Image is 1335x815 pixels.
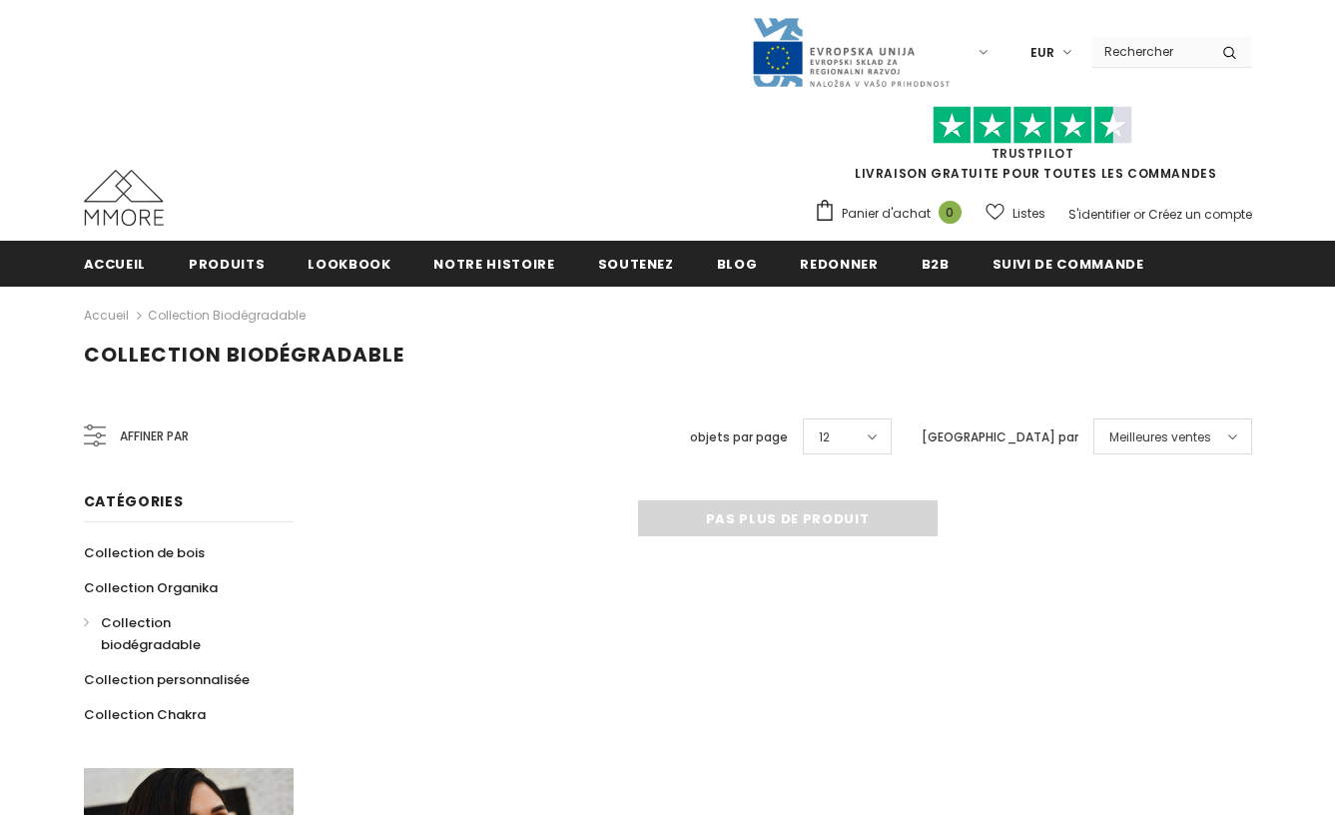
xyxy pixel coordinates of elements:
span: Blog [717,255,758,274]
span: Panier d'achat [842,204,931,224]
a: Collection biodégradable [148,307,306,324]
span: Accueil [84,255,147,274]
a: Lookbook [308,241,390,286]
span: 0 [939,201,962,224]
a: Collection Chakra [84,697,206,732]
span: soutenez [598,255,674,274]
a: Accueil [84,304,129,328]
a: Panier d'achat 0 [814,199,972,229]
span: EUR [1030,43,1054,63]
span: Meilleures ventes [1109,427,1211,447]
span: Suivi de commande [993,255,1144,274]
span: B2B [922,255,950,274]
a: TrustPilot [992,145,1074,162]
span: LIVRAISON GRATUITE POUR TOUTES LES COMMANDES [814,115,1252,182]
a: Produits [189,241,265,286]
span: Redonner [800,255,878,274]
a: Collection Organika [84,570,218,605]
span: Catégories [84,491,184,511]
a: soutenez [598,241,674,286]
span: Collection Organika [84,578,218,597]
a: Notre histoire [433,241,554,286]
img: Faites confiance aux étoiles pilotes [933,106,1132,145]
span: Collection de bois [84,543,205,562]
img: Javni Razpis [751,16,951,89]
a: Collection personnalisée [84,662,250,697]
span: Collection biodégradable [84,341,404,369]
label: [GEOGRAPHIC_DATA] par [922,427,1078,447]
span: or [1133,206,1145,223]
span: Produits [189,255,265,274]
a: Javni Razpis [751,43,951,60]
a: Accueil [84,241,147,286]
span: Listes [1012,204,1045,224]
label: objets par page [690,427,788,447]
span: Affiner par [120,425,189,447]
span: Lookbook [308,255,390,274]
a: Listes [986,196,1045,231]
a: Créez un compte [1148,206,1252,223]
span: Collection Chakra [84,705,206,724]
span: 12 [819,427,830,447]
a: S'identifier [1068,206,1130,223]
span: Notre histoire [433,255,554,274]
a: B2B [922,241,950,286]
a: Suivi de commande [993,241,1144,286]
span: Collection personnalisée [84,670,250,689]
a: Collection de bois [84,535,205,570]
a: Blog [717,241,758,286]
input: Search Site [1092,37,1207,66]
a: Redonner [800,241,878,286]
span: Collection biodégradable [101,613,201,654]
a: Collection biodégradable [84,605,272,662]
img: Cas MMORE [84,170,164,226]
